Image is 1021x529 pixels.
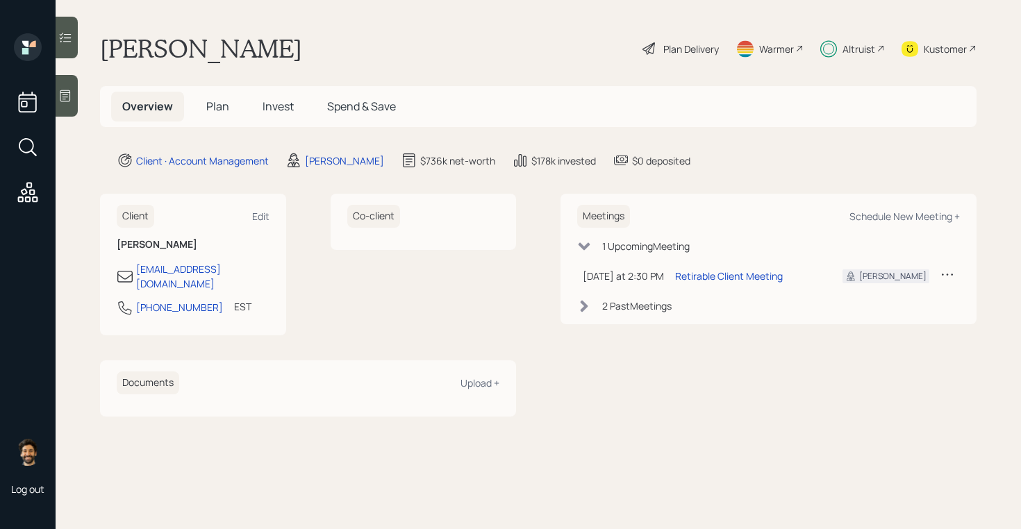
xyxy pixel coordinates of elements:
h6: Documents [117,371,179,394]
div: [EMAIL_ADDRESS][DOMAIN_NAME] [136,262,269,291]
h6: [PERSON_NAME] [117,239,269,251]
div: [PERSON_NAME] [859,270,927,283]
div: 1 Upcoming Meeting [602,239,690,253]
span: Spend & Save [327,99,396,114]
div: Altruist [842,42,875,56]
span: Overview [122,99,173,114]
div: Plan Delivery [663,42,719,56]
div: $178k invested [531,153,596,168]
span: Invest [263,99,294,114]
div: [PERSON_NAME] [305,153,384,168]
h6: Client [117,205,154,228]
img: eric-schwartz-headshot.png [14,438,42,466]
div: Warmer [759,42,794,56]
div: 2 Past Meeting s [602,299,672,313]
div: Upload + [460,376,499,389]
h6: Meetings [577,205,630,228]
div: Log out [11,482,44,496]
span: Plan [206,99,229,114]
div: EST [234,299,251,314]
div: $736k net-worth [420,153,495,168]
div: Edit [252,210,269,223]
div: Retirable Client Meeting [675,269,783,283]
div: $0 deposited [632,153,690,168]
div: [DATE] at 2:30 PM [583,269,664,283]
div: [PHONE_NUMBER] [136,300,223,314]
h1: [PERSON_NAME] [100,33,302,64]
div: Schedule New Meeting + [849,210,960,223]
div: Kustomer [924,42,967,56]
h6: Co-client [347,205,400,228]
div: Client · Account Management [136,153,269,168]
